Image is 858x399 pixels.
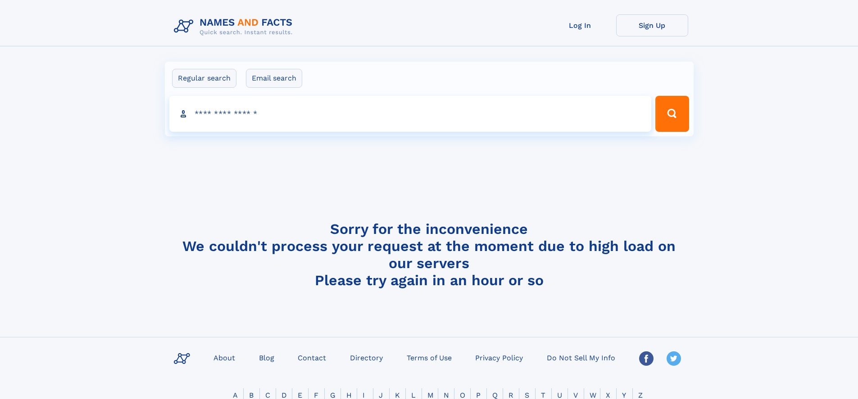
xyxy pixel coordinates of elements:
a: Sign Up [616,14,688,36]
button: Search Button [655,96,689,132]
input: search input [169,96,652,132]
label: Email search [246,69,302,88]
h4: Sorry for the inconvenience We couldn't process your request at the moment due to high load on ou... [170,220,688,289]
a: Terms of Use [403,351,455,364]
img: Logo Names and Facts [170,14,300,39]
a: Blog [255,351,278,364]
a: Do Not Sell My Info [543,351,619,364]
a: Contact [294,351,330,364]
a: About [210,351,239,364]
img: Facebook [639,351,654,366]
a: Directory [346,351,386,364]
label: Regular search [172,69,236,88]
img: Twitter [667,351,681,366]
a: Log In [544,14,616,36]
a: Privacy Policy [472,351,527,364]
